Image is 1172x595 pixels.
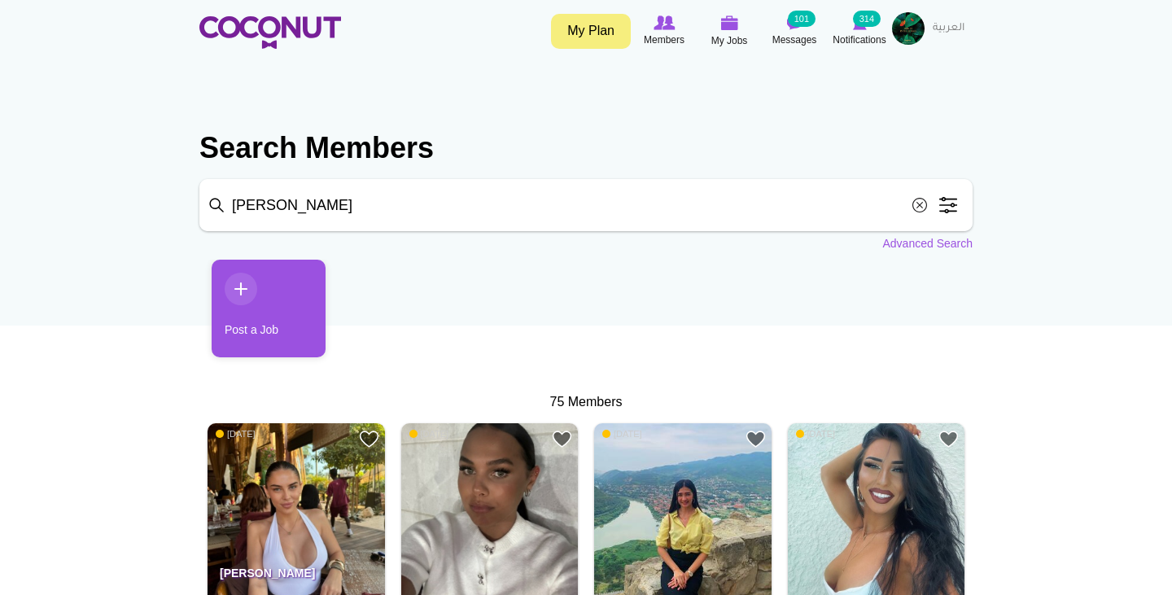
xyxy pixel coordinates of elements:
span: [DATE] [602,428,642,440]
a: Notifications Notifications 314 [827,12,892,50]
img: Messages [786,15,802,30]
span: Messages [772,32,817,48]
a: Browse Members Members [632,12,697,50]
span: [DATE] [409,428,449,440]
a: My Plan [551,14,631,49]
span: [DATE] [796,428,836,440]
img: Home [199,16,341,49]
a: Messages Messages 101 [762,12,827,50]
a: العربية [925,12,973,45]
h2: Search Members [199,129,973,168]
a: Add to Favourites [359,429,379,449]
span: My Jobs [711,33,748,49]
small: 314 [853,11,881,27]
span: Notifications [833,32,886,48]
div: 75 Members [199,393,973,412]
a: Add to Favourites [746,429,766,449]
img: Notifications [853,15,867,30]
input: Search members by role or city [199,179,973,231]
img: Browse Members [654,15,675,30]
li: 1 / 1 [199,260,313,370]
img: My Jobs [720,15,738,30]
a: Advanced Search [882,235,973,252]
a: Add to Favourites [552,429,572,449]
a: My Jobs My Jobs [697,12,762,50]
a: Post a Job [212,260,326,357]
span: [DATE] [216,428,256,440]
small: 101 [788,11,816,27]
a: Add to Favourites [938,429,959,449]
span: Members [644,32,684,48]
